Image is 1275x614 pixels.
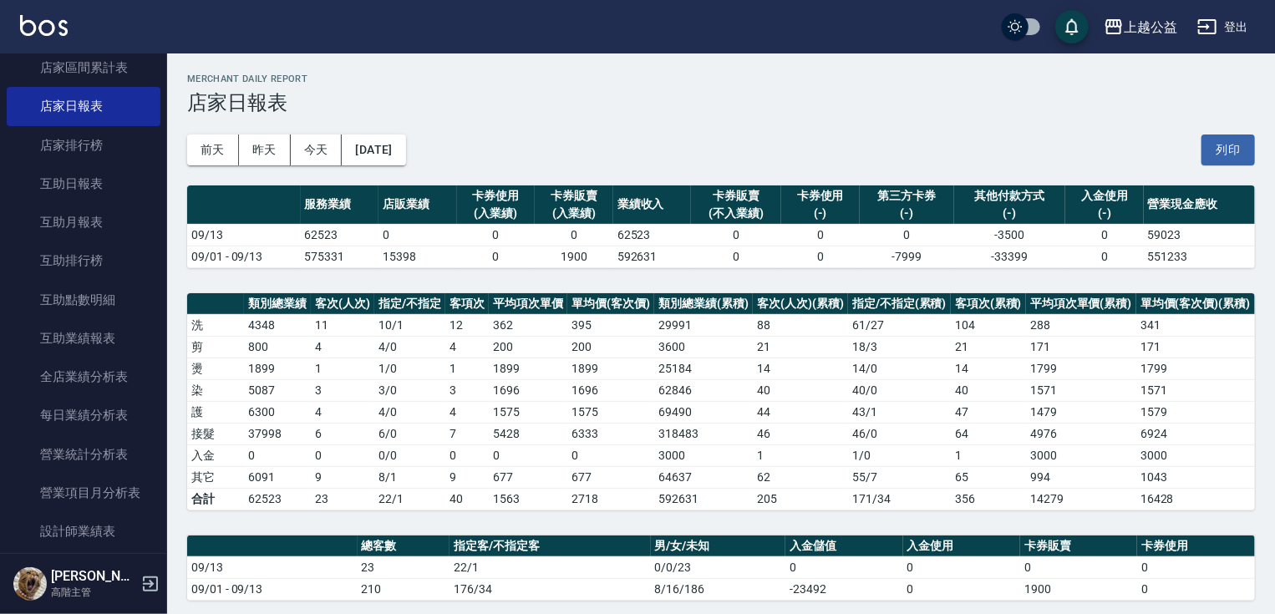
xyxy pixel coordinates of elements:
td: 46 / 0 [848,423,951,444]
td: 88 [753,314,848,336]
td: 0 [903,556,1020,578]
td: 0 [1020,556,1137,578]
td: 09/01 - 09/13 [187,578,358,600]
td: 4 / 0 [374,336,445,358]
td: 171 [1026,336,1136,358]
td: -3500 [954,224,1065,246]
td: 288 [1026,314,1136,336]
td: 9 [445,466,489,488]
td: 44 [753,401,848,423]
th: 男/女/未知 [651,535,786,557]
button: 昨天 [239,134,291,165]
td: 64 [951,423,1026,444]
td: 1696 [567,379,654,401]
td: 62523 [301,224,379,246]
td: 0 [311,444,374,466]
div: 入金使用 [1069,187,1140,205]
a: 營業統計分析表 [7,435,160,474]
td: 1696 [489,379,567,401]
td: -7999 [860,246,954,267]
div: (-) [864,205,950,222]
button: 前天 [187,134,239,165]
td: 0 [457,224,536,246]
td: 0 [445,444,489,466]
td: 1479 [1026,401,1136,423]
td: 104 [951,314,1026,336]
div: (-) [958,205,1061,222]
td: 3000 [1136,444,1255,466]
th: 入金儲值 [785,535,902,557]
p: 高階主管 [51,585,136,600]
td: 6300 [244,401,311,423]
td: 592631 [654,488,753,510]
td: 55 / 7 [848,466,951,488]
th: 平均項次單價 [489,293,567,315]
td: 1579 [1136,401,1255,423]
td: 9 [311,466,374,488]
td: 37998 [244,423,311,444]
td: 994 [1026,466,1136,488]
div: (-) [1069,205,1140,222]
td: 4348 [244,314,311,336]
td: 1899 [244,358,311,379]
td: 800 [244,336,311,358]
td: 6924 [1136,423,1255,444]
td: 0 [244,444,311,466]
div: 卡券使用 [785,187,856,205]
td: 0 [1137,578,1255,600]
th: 平均項次單價(累積) [1026,293,1136,315]
td: 6333 [567,423,654,444]
th: 客項次(累積) [951,293,1026,315]
button: 上越公益 [1097,10,1184,44]
th: 單均價(客次價) [567,293,654,315]
th: 營業現金應收 [1144,185,1255,225]
td: 1575 [489,401,567,423]
button: [DATE] [342,134,405,165]
td: 25184 [654,358,753,379]
td: 燙 [187,358,244,379]
h3: 店家日報表 [187,91,1255,114]
img: Logo [20,15,68,36]
td: 62 [753,466,848,488]
td: 1043 [1136,466,1255,488]
td: 59023 [1144,224,1255,246]
td: 染 [187,379,244,401]
td: 362 [489,314,567,336]
td: 1799 [1136,358,1255,379]
td: 205 [753,488,848,510]
td: 677 [567,466,654,488]
td: -33399 [954,246,1065,267]
th: 總客數 [358,535,450,557]
td: 0 [1065,224,1144,246]
td: 171 [1136,336,1255,358]
td: 46 [753,423,848,444]
td: 210 [358,578,450,600]
td: 09/13 [187,224,301,246]
a: 每日業績分析表 [7,396,160,434]
td: 0 [1065,246,1144,267]
td: 0/0/23 [651,556,786,578]
td: 43 / 1 [848,401,951,423]
td: 0 [1137,556,1255,578]
td: 0 [567,444,654,466]
td: 6 [311,423,374,444]
div: (-) [785,205,856,222]
td: 14 [951,358,1026,379]
th: 服務業績 [301,185,379,225]
td: 3 [311,379,374,401]
th: 客次(人次)(累積) [753,293,848,315]
th: 類別總業績 [244,293,311,315]
td: 0 [903,578,1020,600]
th: 指定客/不指定客 [450,535,650,557]
td: 1 / 0 [848,444,951,466]
td: 3000 [1026,444,1136,466]
td: 09/13 [187,556,358,578]
a: 互助排行榜 [7,241,160,280]
td: 0 [457,246,536,267]
th: 客次(人次) [311,293,374,315]
td: 0 [535,224,613,246]
h2: Merchant Daily Report [187,74,1255,84]
a: 店家排行榜 [7,126,160,165]
div: (入業績) [461,205,531,222]
div: 卡券使用 [461,187,531,205]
